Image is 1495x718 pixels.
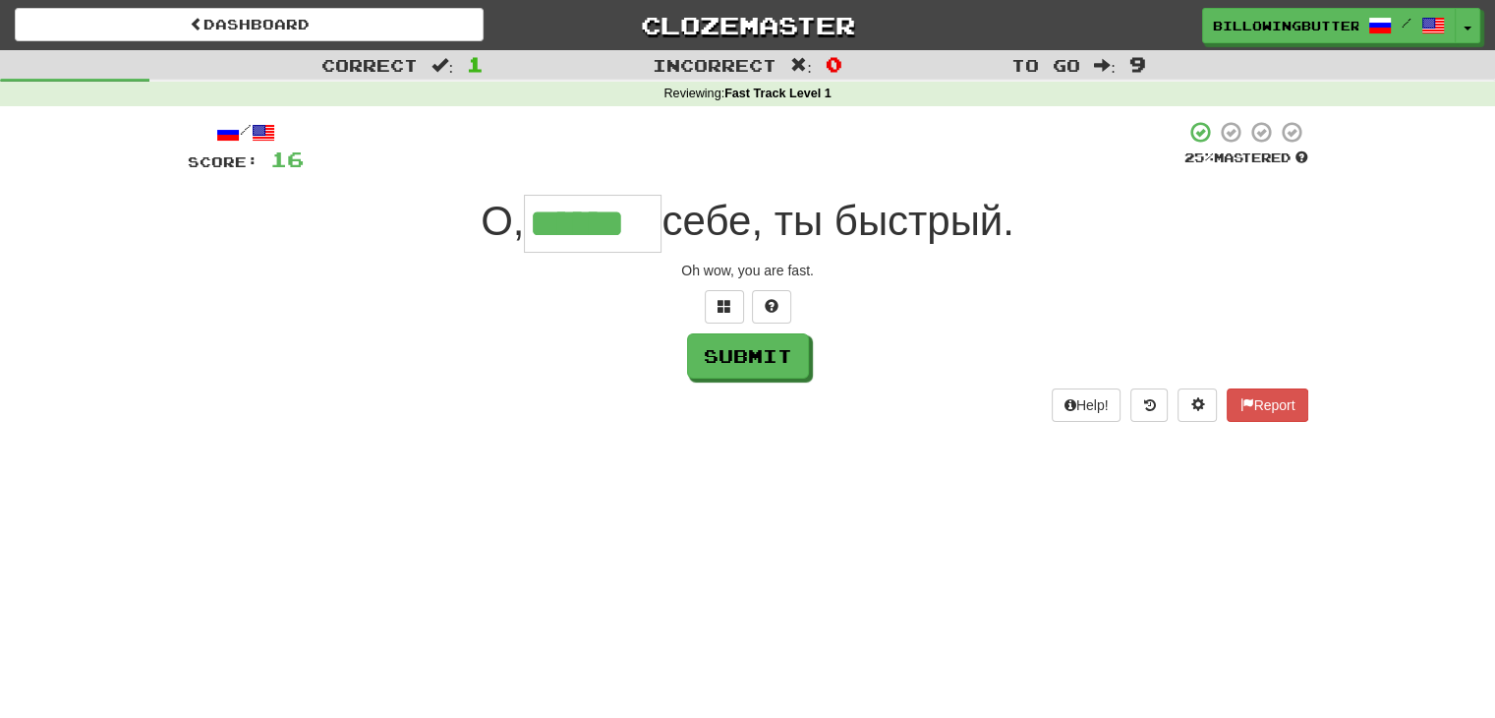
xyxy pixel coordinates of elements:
button: Switch sentence to multiple choice alt+p [705,290,744,324]
span: О, [481,198,524,244]
span: 9 [1129,52,1146,76]
div: Mastered [1184,150,1308,167]
span: Score: [188,153,259,170]
button: Report [1227,389,1307,422]
a: Dashboard [15,8,484,41]
button: Single letter hint - you only get 1 per sentence and score half the points! alt+h [752,290,791,324]
span: : [1094,57,1116,74]
span: себе, ты быстрый. [661,198,1013,244]
span: 1 [467,52,484,76]
a: BillowingButterfly5131 / [1202,8,1456,43]
span: / [1402,16,1411,30]
span: BillowingButterfly5131 [1213,17,1358,34]
button: Round history (alt+y) [1130,389,1168,422]
button: Help! [1052,389,1121,422]
span: 16 [270,147,304,171]
span: 0 [826,52,842,76]
span: : [431,57,453,74]
span: 25 % [1184,150,1214,165]
span: Incorrect [653,55,776,75]
span: To go [1011,55,1080,75]
button: Submit [687,333,809,379]
div: Oh wow, you are fast. [188,261,1308,280]
div: / [188,120,304,145]
span: Correct [321,55,418,75]
a: Clozemaster [513,8,982,42]
strong: Fast Track Level 1 [724,87,832,100]
span: : [790,57,812,74]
